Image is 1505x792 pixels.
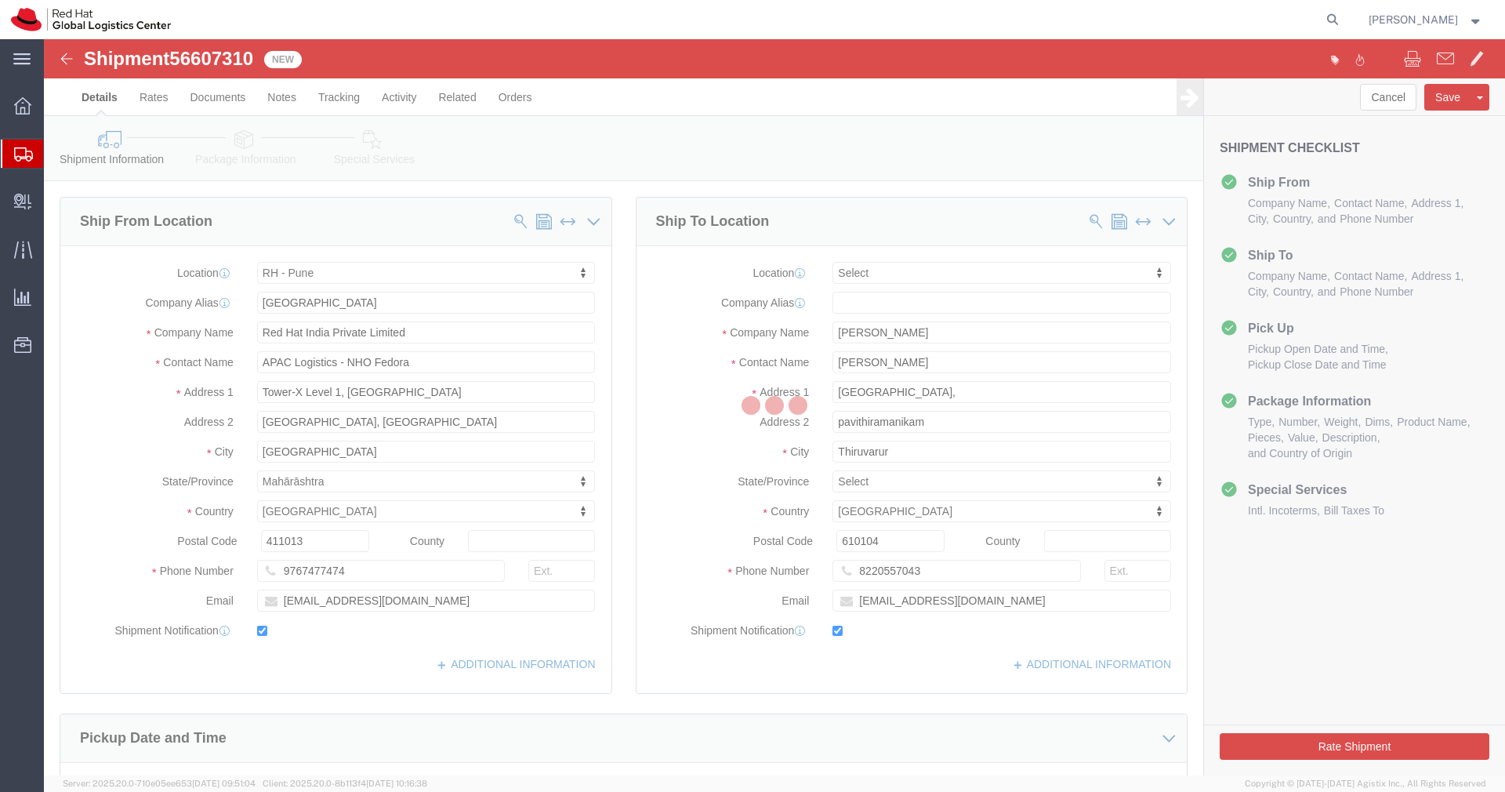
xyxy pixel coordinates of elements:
span: [DATE] 09:51:04 [192,779,256,788]
span: Client: 2025.20.0-8b113f4 [263,779,427,788]
img: logo [11,8,171,31]
span: Nilesh Shinde [1369,11,1458,28]
button: [PERSON_NAME] [1368,10,1484,29]
span: Server: 2025.20.0-710e05ee653 [63,779,256,788]
span: Copyright © [DATE]-[DATE] Agistix Inc., All Rights Reserved [1245,777,1486,790]
span: [DATE] 10:16:38 [366,779,427,788]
